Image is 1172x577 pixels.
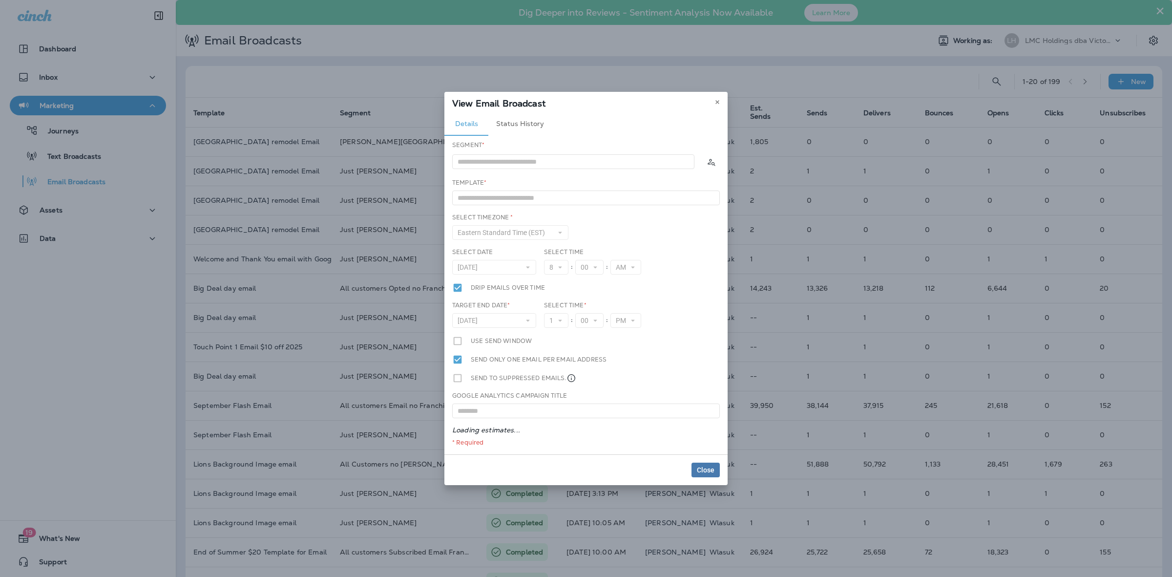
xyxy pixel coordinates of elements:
[444,112,488,136] button: Details
[444,92,728,112] div: View Email Broadcast
[610,260,641,275] button: AM
[471,373,576,384] label: Send to suppressed emails.
[452,225,568,240] button: Eastern Standard Time (EST)
[458,263,481,272] span: [DATE]
[697,467,714,473] span: Close
[458,229,549,237] span: Eastern Standard Time (EST)
[575,260,604,275] button: 00
[452,179,486,187] label: Template
[452,214,513,221] label: Select Timezone
[575,313,604,328] button: 00
[549,317,557,325] span: 1
[452,301,510,309] label: Target End Date
[568,260,575,275] div: :
[616,317,630,325] span: PM
[458,317,481,325] span: [DATE]
[544,248,584,256] label: Select Time
[691,463,720,477] button: Close
[452,141,484,149] label: Segment
[471,354,607,365] label: Send only one email per email address
[452,260,536,275] button: [DATE]
[452,248,493,256] label: Select Date
[452,439,720,447] div: * Required
[452,426,520,434] em: Loading estimates...
[616,263,630,272] span: AM
[544,301,586,309] label: Select Time
[549,263,557,272] span: 8
[544,260,568,275] button: 8
[604,260,610,275] div: :
[581,317,592,325] span: 00
[471,282,545,293] label: Drip emails over time
[488,112,552,136] button: Status History
[471,336,532,346] label: Use send window
[610,313,641,328] button: PM
[568,313,575,328] div: :
[702,153,720,171] button: Calculate the estimated number of emails to be sent based on selected segment. (This could take a...
[581,263,592,272] span: 00
[452,313,536,328] button: [DATE]
[452,392,567,400] label: Google Analytics Campaign Title
[544,313,568,328] button: 1
[604,313,610,328] div: :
